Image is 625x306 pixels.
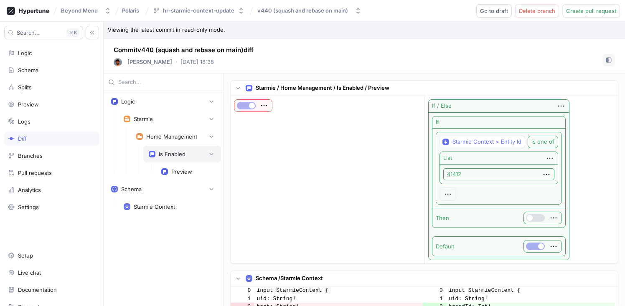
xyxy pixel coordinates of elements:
div: List [443,154,452,162]
button: Create pull request [562,4,620,18]
button: Go to draft [476,4,512,18]
td: 1 [423,295,446,303]
div: Schema [121,186,142,192]
div: Settings [18,204,39,210]
p: Viewing the latest commit in read-only mode. [104,22,625,39]
div: Schema [18,67,38,73]
td: 1 [231,295,254,303]
td: input StarmieContext { [254,286,423,295]
div: Documentation [18,286,57,293]
p: [DATE] 18:38 [180,58,214,66]
p: If [436,118,439,126]
div: is one of [531,139,554,144]
div: Diff [18,135,27,142]
td: input StarmieContext { [446,286,615,295]
p: ‧ [175,58,177,66]
span: Go to draft [480,8,508,13]
div: Starmie Context [134,203,175,210]
p: Starmie / Home Management / Is Enabled / Preview [256,84,389,92]
div: Is Enabled [159,151,185,157]
button: hr-starmie-context-update [150,4,248,18]
button: v440 (squash and rebase on main) [254,4,365,18]
div: If / Else [432,102,452,110]
div: v440 (squash and rebase on main) [257,7,348,14]
p: Commit v440 (squash and rebase on main) diff [114,46,254,55]
div: Beyond Menu [61,7,98,14]
p: Then [436,214,449,223]
a: Documentation [4,283,99,297]
img: User [114,58,122,66]
div: Analytics [18,187,41,193]
div: Pull requests [18,169,52,176]
input: Enter number here [443,168,554,181]
button: Starmie Context > Entity Id [440,136,525,148]
div: Starmie [134,116,153,122]
div: hr-starmie-context-update [163,7,234,14]
div: Live chat [18,269,41,276]
div: Preview [171,168,192,175]
span: Search... [17,30,40,35]
span: Polaris [122,8,139,13]
div: Logs [18,118,30,125]
td: uid: String! [446,295,615,303]
input: Search... [118,78,218,86]
div: K [66,28,79,37]
div: Splits [18,84,32,91]
td: 0 [423,286,446,295]
p: [PERSON_NAME] [127,58,172,66]
p: Schema / Starmie Context [256,274,323,283]
div: Setup [18,252,33,259]
div: Logic [18,50,32,56]
button: Beyond Menu [58,4,114,18]
div: Logic [121,98,135,105]
span: Create pull request [566,8,616,13]
div: Home Management [146,133,197,140]
button: Search...K [4,26,83,39]
div: Branches [18,152,43,159]
span: Delete branch [519,8,555,13]
button: Delete branch [515,4,559,18]
td: uid: String! [254,295,423,303]
p: Default [436,243,454,251]
div: Starmie Context > Entity Id [452,138,521,145]
div: Preview [18,101,39,108]
td: 0 [231,286,254,295]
